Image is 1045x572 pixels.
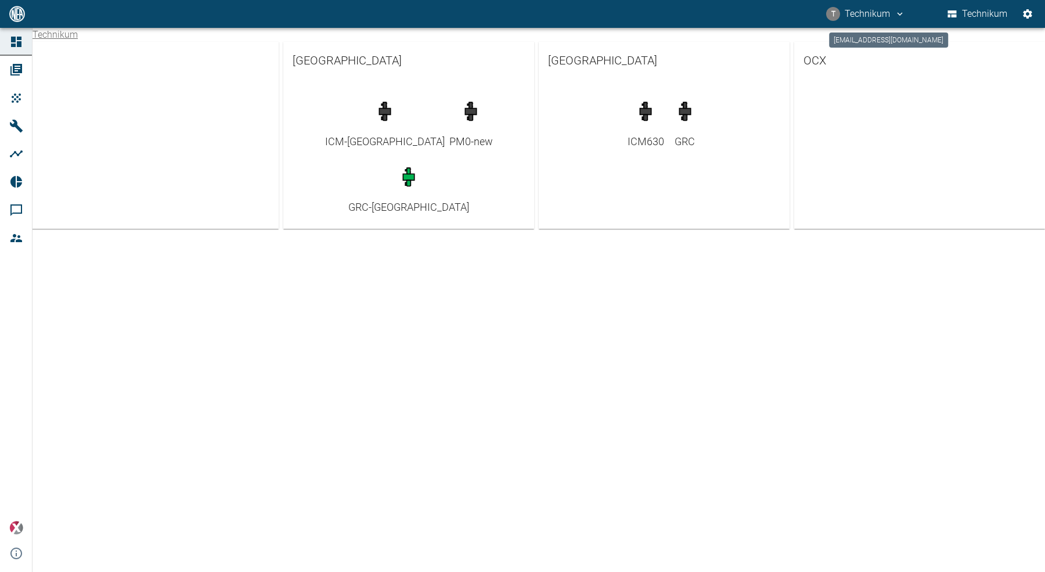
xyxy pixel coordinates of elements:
[669,95,701,149] a: GRC
[548,51,780,70] span: [GEOGRAPHIC_DATA]
[1017,3,1038,24] button: Einstellungen
[945,3,1010,24] button: Technikum
[803,51,1036,70] span: OCX
[9,521,23,535] img: Xplore Logo
[449,95,493,149] a: PM0-new
[829,33,948,48] div: [EMAIL_ADDRESS][DOMAIN_NAME]
[794,42,1045,79] a: OCX
[449,134,493,149] div: PM0-new
[8,6,26,21] img: logo
[628,134,664,149] div: ICM630
[539,42,790,79] a: [GEOGRAPHIC_DATA]
[348,161,469,215] a: GRC-[GEOGRAPHIC_DATA]
[33,28,78,42] nav: breadcrumb
[325,134,445,149] div: ICM-[GEOGRAPHIC_DATA]
[283,42,534,79] a: [GEOGRAPHIC_DATA]
[628,95,664,149] a: ICM630
[348,199,469,215] div: GRC-[GEOGRAPHIC_DATA]
[33,29,78,40] a: Technikum
[293,51,525,70] span: [GEOGRAPHIC_DATA]
[826,7,840,21] div: T
[824,3,907,24] button: technikum@nea-x.de
[325,95,445,149] a: ICM-[GEOGRAPHIC_DATA]
[669,134,701,149] div: GRC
